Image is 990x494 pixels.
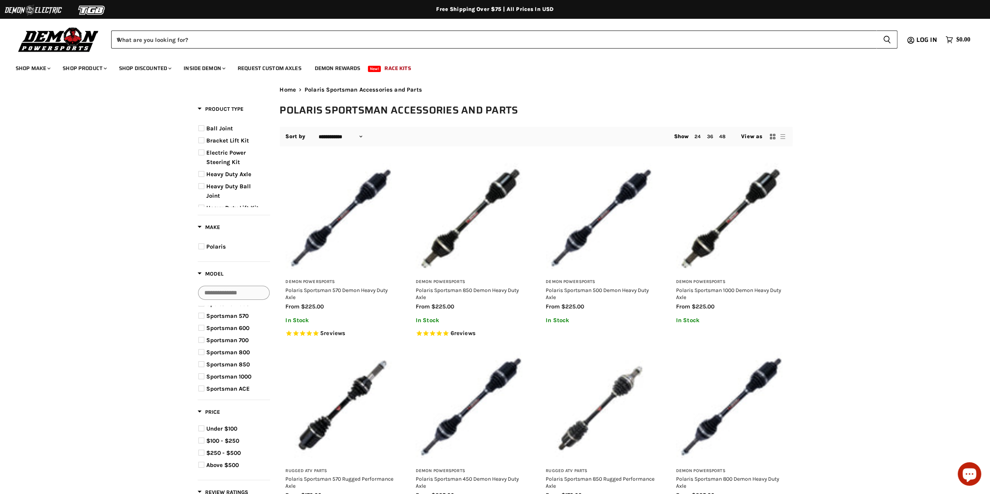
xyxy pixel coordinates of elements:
[416,287,519,300] a: Polaris Sportsman 850 Demon Heavy Duty Axle
[546,287,649,300] a: Polaris Sportsman 500 Demon Heavy Duty Axle
[280,104,793,117] h1: Polaris Sportsman Accessories and Parts
[719,133,725,139] a: 48
[63,3,121,18] img: TGB Logo 2
[207,325,250,332] span: Sportsman 600
[207,243,226,250] span: Polaris
[956,36,970,43] span: $0.00
[232,60,307,76] a: Request Custom Axles
[769,133,777,141] button: grid view
[676,287,781,300] a: Polaris Sportsman 1000 Demon Heavy Duty Axle
[198,106,244,112] span: Product Type
[280,87,793,93] nav: Breadcrumbs
[707,133,713,139] a: 36
[111,31,877,49] input: When autocomplete results are available use up and down arrows to review and enter to select
[286,303,300,310] span: from
[676,163,787,274] img: Polaris Sportsman 1000 Demon Heavy Duty Axle
[207,149,246,166] span: Electric Power Steering Kit
[207,171,252,178] span: Heavy Duty Axle
[305,87,422,93] span: Polaris Sportsman Accessories and Parts
[546,279,657,285] h3: Demon Powersports
[431,303,454,310] span: $225.00
[286,330,397,338] span: Rated 5.0 out of 5 stars 5 reviews
[286,287,388,300] a: Polaris Sportsman 570 Demon Heavy Duty Axle
[207,373,252,380] span: Sportsman 1000
[454,330,476,337] span: reviews
[198,408,220,418] button: Filter by Price
[324,330,345,337] span: reviews
[286,133,306,140] label: Sort by
[546,163,657,274] img: Polaris Sportsman 500 Demon Heavy Duty Axle
[942,34,974,45] a: $0.00
[207,204,259,221] span: Heavy Duty Lift Kit Axle
[546,476,655,489] a: Polaris Sportsman 850 Rugged Performance Axle
[280,87,296,93] a: Home
[10,57,968,76] ul: Main menu
[178,60,230,76] a: Inside Demon
[416,163,527,274] img: Polaris Sportsman 850 Demon Heavy Duty Axle
[207,125,233,132] span: Ball Joint
[546,317,657,324] p: In Stock
[676,279,787,285] h3: Demon Powersports
[286,352,397,462] img: Polaris Sportsman 570 Rugged Performance Axle
[956,462,984,488] inbox-online-store-chat: Shopify online store chat
[207,183,251,199] span: Heavy Duty Ball Joint
[451,330,476,337] span: 6 reviews
[676,317,787,324] p: In Stock
[57,60,112,76] a: Shop Product
[10,60,55,76] a: Shop Make
[198,224,220,231] span: Make
[286,279,397,285] h3: Demon Powersports
[416,279,527,285] h3: Demon Powersports
[916,35,937,45] span: Log in
[198,409,220,415] span: Price
[695,133,701,139] a: 24
[676,476,779,489] a: Polaris Sportsman 800 Demon Heavy Duty Axle
[207,462,239,469] span: Above $500
[16,25,101,53] img: Demon Powersports
[182,6,808,13] div: Free Shipping Over $75 | All Prices In USD
[913,36,942,43] a: Log in
[198,224,220,233] button: Filter by Make
[877,31,898,49] button: Search
[198,270,224,277] span: Model
[280,127,793,146] nav: Collection utilities
[692,303,714,310] span: $225.00
[676,468,787,474] h3: Demon Powersports
[741,133,763,140] span: View as
[416,352,527,462] img: Polaris Sportsman 450 Demon Heavy Duty Axle
[562,303,584,310] span: $225.00
[416,468,527,474] h3: Demon Powersports
[379,60,417,76] a: Race Kits
[309,60,366,76] a: Demon Rewards
[113,60,176,76] a: Shop Discounted
[416,303,430,310] span: from
[546,352,657,462] img: Polaris Sportsman 850 Rugged Performance Axle
[207,449,241,456] span: $250 - $500
[207,425,238,432] span: Under $100
[416,476,519,489] a: Polaris Sportsman 450 Demon Heavy Duty Axle
[368,66,381,72] span: New!
[416,317,527,324] p: In Stock
[416,330,527,338] span: Rated 5.0 out of 5 stars 6 reviews
[674,133,689,140] span: Show
[207,349,250,356] span: Sportsman 800
[286,476,394,489] a: Polaris Sportsman 570 Rugged Performance Axle
[676,352,787,462] img: Polaris Sportsman 800 Demon Heavy Duty Axle
[198,105,244,115] button: Filter by Product Type
[207,385,250,392] span: Sportsman ACE
[111,31,898,49] form: Product
[286,317,397,324] p: In Stock
[207,137,249,144] span: Bracket Lift Kit
[320,330,345,337] span: 5 reviews
[286,468,397,474] h3: Rugged ATV Parts
[546,303,560,310] span: from
[546,468,657,474] h3: Rugged ATV Parts
[779,133,787,141] button: list view
[4,3,63,18] img: Demon Electric Logo 2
